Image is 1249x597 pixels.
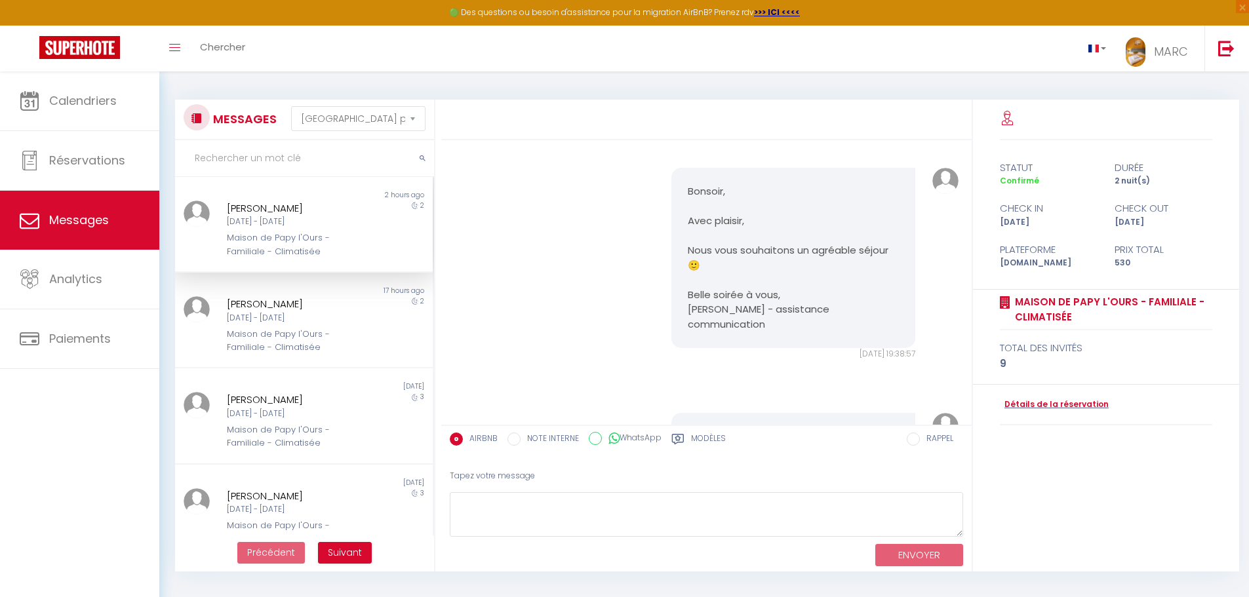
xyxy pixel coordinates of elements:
input: Rechercher un mot clé [175,140,434,177]
a: Maison de Papy l'Ours - Familiale - Climatisée [1010,294,1213,325]
a: Détails de la réservation [1000,398,1109,411]
div: 9 [1000,356,1213,372]
div: Maison de Papy l'Ours - Familiale - Climatisée [227,423,360,450]
a: >>> ICI <<<< [754,7,800,18]
div: Tapez votre message [450,460,963,492]
button: Next [318,542,372,564]
img: logout [1218,40,1235,56]
span: Chercher [200,40,245,54]
div: 530 [1106,257,1221,269]
img: ... [184,392,210,418]
img: ... [1126,37,1145,67]
div: Maison de Papy l'Ours - Familiale - Climatisée [227,231,360,258]
span: 3 [420,488,424,498]
div: Maison de Papy l'Ours - Familiale - Climatisée [227,328,360,355]
div: [DATE] - [DATE] [227,503,360,516]
span: 2 [420,296,424,306]
a: Chercher [190,26,255,71]
div: [DATE] - [DATE] [227,216,360,228]
span: Confirmé [1000,175,1039,186]
span: 3 [420,392,424,402]
span: 2 [420,201,424,210]
span: Analytics [49,271,102,287]
button: Previous [237,542,305,564]
div: [PERSON_NAME] [227,296,360,312]
div: [DATE] [304,478,432,488]
div: 2 hours ago [304,190,432,201]
div: Maison de Papy l'Ours - Familiale - Climatisée [227,519,360,546]
img: ... [932,168,959,194]
img: ... [932,413,959,439]
img: ... [184,201,210,227]
button: ENVOYER [875,544,963,567]
div: [DATE] [304,381,432,392]
span: MARC [1154,43,1188,60]
div: [DATE] [991,216,1106,229]
span: Calendriers [49,92,117,109]
label: AIRBNB [463,433,498,447]
div: [PERSON_NAME] [227,392,360,408]
div: [PERSON_NAME] [227,201,360,216]
div: [DOMAIN_NAME] [991,257,1106,269]
span: Messages [49,212,109,228]
div: durée [1106,160,1221,176]
label: WhatsApp [602,432,662,446]
div: Plateforme [991,242,1106,258]
img: ... [184,488,210,514]
label: RAPPEL [920,433,953,447]
img: ... [184,296,210,322]
label: Modèles [691,433,726,449]
div: 17 hours ago [304,286,432,296]
div: check out [1106,201,1221,216]
pre: Bonsoir, Avec plaisir, Nous vous souhaitons un agréable séjour 🙂 Belle soirée à vous, [PERSON_NAM... [688,184,899,332]
div: total des invités [1000,340,1213,356]
div: [DATE] - [DATE] [227,312,360,324]
div: Prix total [1106,242,1221,258]
div: [DATE] - [DATE] [227,408,360,420]
h3: MESSAGES [210,104,277,134]
img: Super Booking [39,36,120,59]
div: statut [991,160,1106,176]
label: NOTE INTERNE [521,433,579,447]
span: Réservations [49,152,125,168]
div: [DATE] [1106,216,1221,229]
span: Précédent [247,546,295,559]
div: [PERSON_NAME] [227,488,360,504]
div: 2 nuit(s) [1106,175,1221,187]
span: Suivant [328,546,362,559]
div: check in [991,201,1106,216]
span: Paiements [49,330,111,347]
div: [DATE] 19:38:57 [671,348,915,360]
a: ... MARC [1116,26,1204,71]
